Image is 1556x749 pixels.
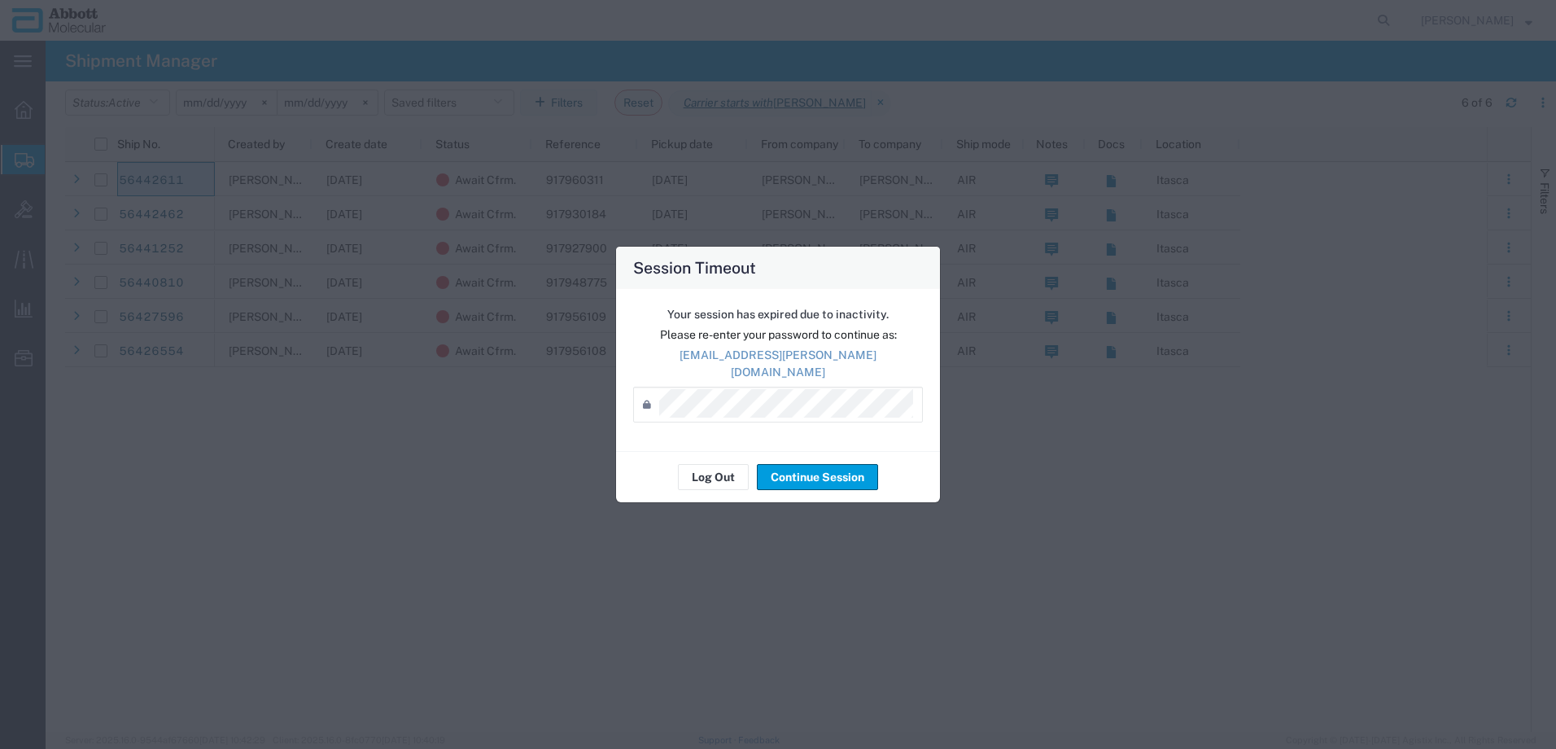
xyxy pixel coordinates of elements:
[757,464,878,490] button: Continue Session
[633,326,923,344] p: Please re-enter your password to continue as:
[633,256,756,279] h4: Session Timeout
[633,347,923,381] p: [EMAIL_ADDRESS][PERSON_NAME][DOMAIN_NAME]
[633,306,923,323] p: Your session has expired due to inactivity.
[678,464,749,490] button: Log Out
